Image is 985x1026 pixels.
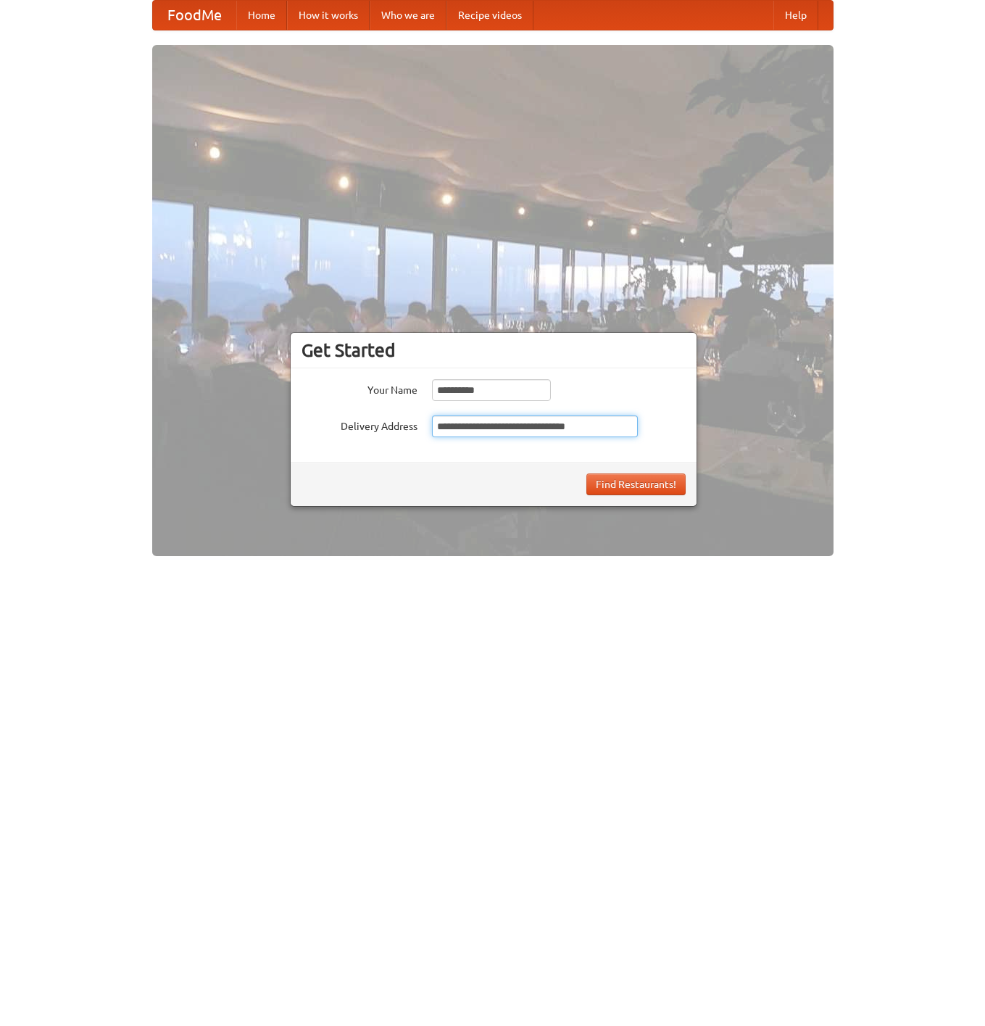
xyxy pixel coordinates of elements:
button: Find Restaurants! [586,473,686,495]
a: How it works [287,1,370,30]
a: Recipe videos [446,1,533,30]
a: Who we are [370,1,446,30]
a: FoodMe [153,1,236,30]
h3: Get Started [302,339,686,361]
label: Delivery Address [302,415,417,434]
a: Home [236,1,287,30]
a: Help [773,1,818,30]
label: Your Name [302,379,417,397]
